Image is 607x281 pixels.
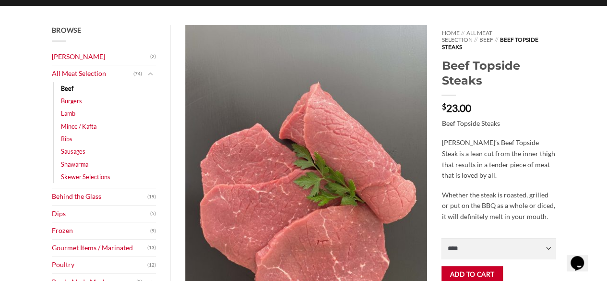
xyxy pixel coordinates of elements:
[441,118,555,129] p: Beef Topside Steaks
[441,58,555,88] h1: Beef Topside Steaks
[461,29,464,37] span: //
[52,49,151,65] a: [PERSON_NAME]
[474,36,477,43] span: //
[567,243,597,271] iframe: chat widget
[441,29,459,37] a: Home
[61,82,73,95] a: Beef
[147,190,156,204] span: (19)
[52,188,148,205] a: Behind the Glass
[495,36,498,43] span: //
[52,206,151,222] a: Dips
[61,133,72,145] a: Ribs
[441,137,555,181] p: [PERSON_NAME]’s Beef Topside Steak is a lean cut from the inner thigh that results in a tender pi...
[441,190,555,222] p: Whether the steak is roasted, grilled or put on the BBQ as a whole or diced, it will definitely m...
[150,224,156,238] span: (9)
[61,158,88,171] a: Shawarma
[441,29,492,43] a: All Meat Selection
[479,36,493,43] a: Beef
[441,102,471,114] bdi: 23.00
[144,69,156,79] button: Toggle
[150,49,156,64] span: (2)
[61,95,82,107] a: Burgers
[133,67,142,81] span: (74)
[52,26,82,34] span: Browse
[61,145,85,158] a: Sausages
[441,36,538,50] span: Beef Topside Steaks
[441,103,446,110] span: $
[147,258,156,272] span: (12)
[150,207,156,221] span: (5)
[61,120,96,133] a: Mince / Kafta
[52,65,134,82] a: All Meat Selection
[52,222,151,239] a: Frozen
[61,171,110,183] a: Skewer Selections
[147,241,156,255] span: (13)
[61,107,75,120] a: Lamb
[52,257,148,273] a: Poultry
[52,240,148,257] a: Gourmet Items / Marinated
